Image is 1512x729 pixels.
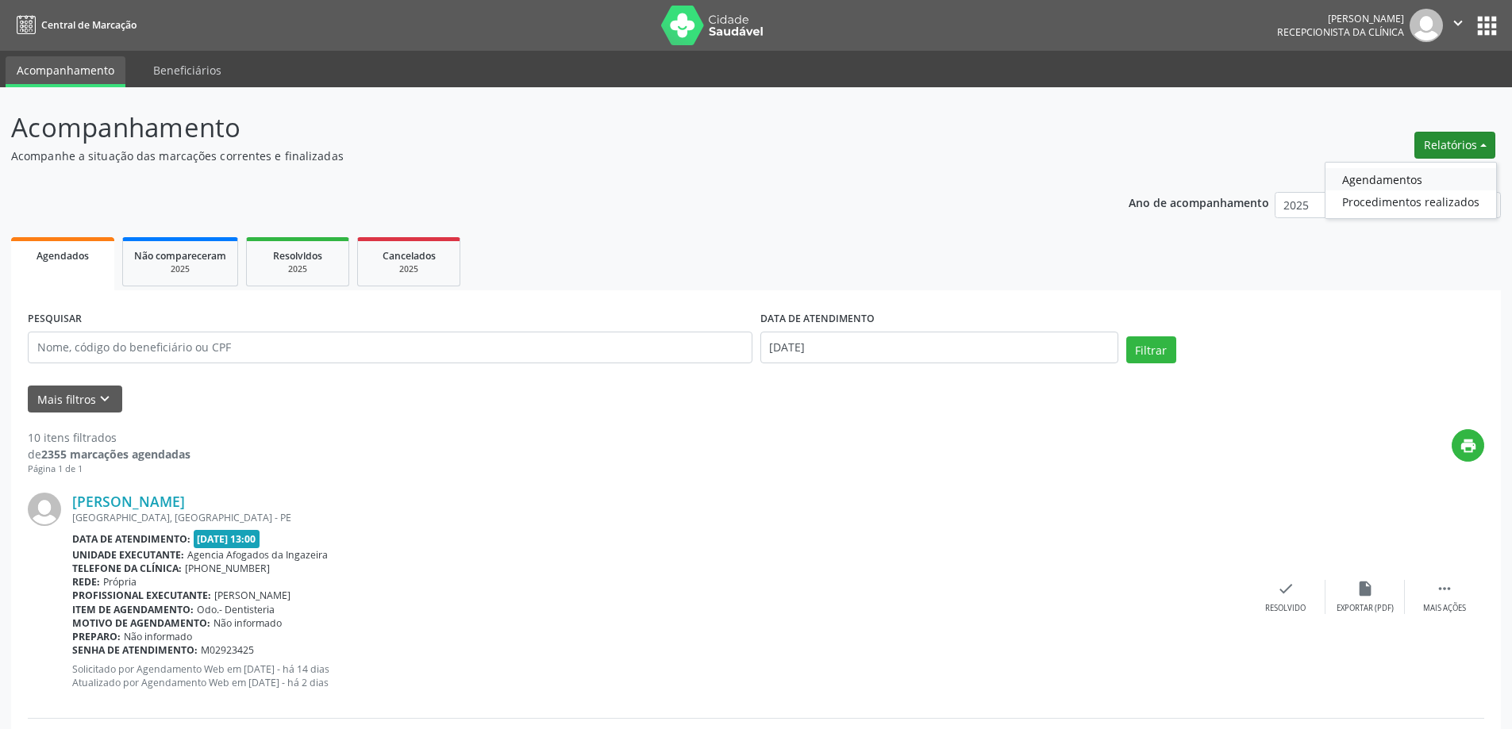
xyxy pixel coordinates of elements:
[134,263,226,275] div: 2025
[72,562,182,575] b: Telefone da clínica:
[28,429,190,446] div: 10 itens filtrados
[72,511,1246,524] div: [GEOGRAPHIC_DATA], [GEOGRAPHIC_DATA] - PE
[258,263,337,275] div: 2025
[1265,603,1306,614] div: Resolvido
[11,108,1054,148] p: Acompanhamento
[37,249,89,263] span: Agendados
[72,532,190,546] b: Data de atendimento:
[1277,12,1404,25] div: [PERSON_NAME]
[1473,12,1501,40] button: apps
[28,462,190,476] div: Página 1 de 1
[28,307,82,332] label: PESQUISAR
[1126,336,1176,363] button: Filtrar
[11,12,137,38] a: Central de Marcação
[1436,580,1453,597] i: 
[197,603,275,616] span: Odo.- Dentisteria
[194,530,260,548] span: [DATE] 13:00
[1452,429,1484,462] button: print
[72,589,211,602] b: Profissional executante:
[273,249,322,263] span: Resolvidos
[1325,168,1496,190] a: Agendamentos
[1414,132,1495,159] button: Relatórios
[6,56,125,87] a: Acompanhamento
[41,447,190,462] strong: 2355 marcações agendadas
[760,307,875,332] label: DATA DE ATENDIMENTO
[1277,25,1404,39] span: Recepcionista da clínica
[1325,162,1497,219] ul: Relatórios
[1410,9,1443,42] img: img
[72,548,184,562] b: Unidade executante:
[1449,14,1467,32] i: 
[1443,9,1473,42] button: 
[1423,603,1466,614] div: Mais ações
[72,643,198,657] b: Senha de atendimento:
[185,562,270,575] span: [PHONE_NUMBER]
[72,662,1246,689] p: Solicitado por Agendamento Web em [DATE] - há 14 dias Atualizado por Agendamento Web em [DATE] - ...
[142,56,233,84] a: Beneficiários
[1129,192,1269,212] p: Ano de acompanhamento
[134,249,226,263] span: Não compareceram
[383,249,436,263] span: Cancelados
[72,630,121,643] b: Preparo:
[41,18,137,32] span: Central de Marcação
[214,589,290,602] span: [PERSON_NAME]
[1356,580,1374,597] i: insert_drive_file
[1325,190,1496,213] a: Procedimentos realizados
[103,575,137,589] span: Própria
[1277,580,1295,597] i: check
[1337,603,1394,614] div: Exportar (PDF)
[72,616,210,630] b: Motivo de agendamento:
[28,493,61,526] img: img
[201,643,254,657] span: M02923425
[72,493,185,510] a: [PERSON_NAME]
[187,548,328,562] span: Agencia Afogados da Ingazeira
[72,575,100,589] b: Rede:
[1460,437,1477,455] i: print
[28,386,122,413] button: Mais filtroskeyboard_arrow_down
[124,630,192,643] span: Não informado
[28,332,752,363] input: Nome, código do beneficiário ou CPF
[96,390,113,408] i: keyboard_arrow_down
[369,263,448,275] div: 2025
[214,616,282,630] span: Não informado
[28,446,190,462] div: de
[760,332,1118,363] input: Selecione um intervalo
[72,603,194,616] b: Item de agendamento:
[11,148,1054,164] p: Acompanhe a situação das marcações correntes e finalizadas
